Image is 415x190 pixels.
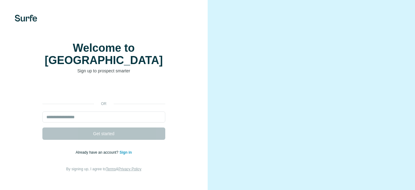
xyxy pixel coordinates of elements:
[66,167,141,171] span: By signing up, I agree to &
[42,68,165,74] p: Sign up to prospect smarter
[42,42,165,67] h1: Welcome to [GEOGRAPHIC_DATA]
[119,150,132,155] a: Sign in
[39,83,168,97] iframe: Sign in with Google Button
[106,167,116,171] a: Terms
[118,167,141,171] a: Privacy Policy
[15,15,37,22] img: Surfe's logo
[94,101,114,107] p: or
[76,150,119,155] span: Already have an account?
